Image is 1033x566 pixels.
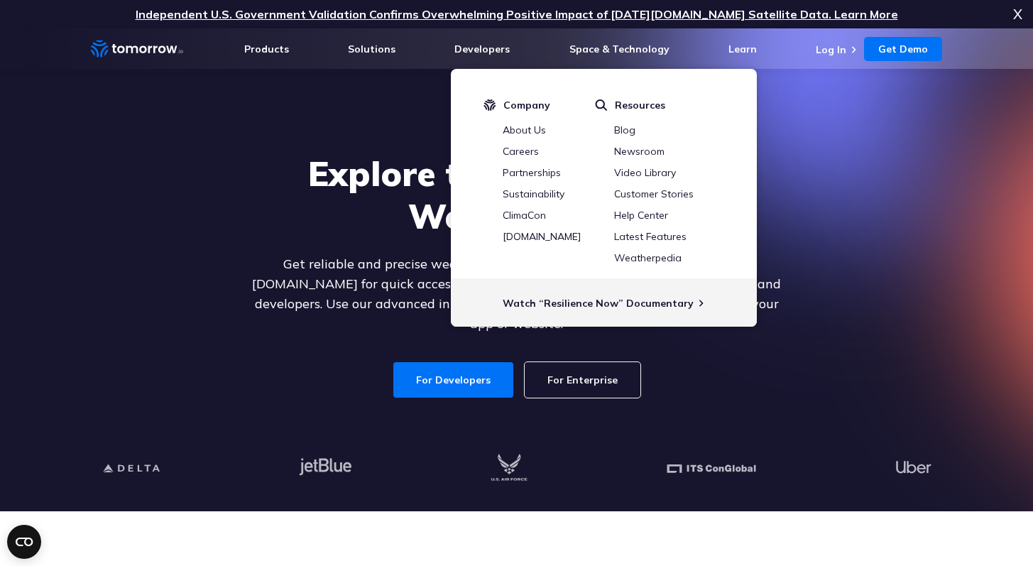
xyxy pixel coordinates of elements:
span: Resources [615,99,665,111]
p: Get reliable and precise weather data through our free API. Count on [DATE][DOMAIN_NAME] for quic... [243,254,791,334]
img: magnifier.svg [595,99,608,111]
a: For Enterprise [525,362,640,398]
a: Customer Stories [614,187,694,200]
a: For Developers [393,362,513,398]
a: Watch “Resilience Now” Documentary [503,297,694,310]
a: Help Center [614,209,668,222]
a: Sustainability [503,187,564,200]
a: Home link [91,38,183,60]
a: Learn [728,43,757,55]
a: Latest Features [614,230,687,243]
a: Space & Technology [569,43,669,55]
img: tio-logo-icon.svg [483,99,496,111]
a: Newsroom [614,145,665,158]
a: Independent U.S. Government Validation Confirms Overwhelming Positive Impact of [DATE][DOMAIN_NAM... [136,7,898,21]
a: Products [244,43,289,55]
a: Solutions [348,43,395,55]
a: Video Library [614,166,676,179]
a: About Us [503,124,546,136]
span: Company [503,99,550,111]
a: Get Demo [864,37,942,61]
a: Weatherpedia [614,251,682,264]
a: [DOMAIN_NAME] [503,230,581,243]
a: Log In [816,43,846,56]
a: Developers [454,43,510,55]
a: Blog [614,124,635,136]
button: Open CMP widget [7,525,41,559]
a: Careers [503,145,539,158]
h1: Explore the World’s Best Weather API [243,152,791,237]
a: ClimaCon [503,209,546,222]
a: Partnerships [503,166,561,179]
